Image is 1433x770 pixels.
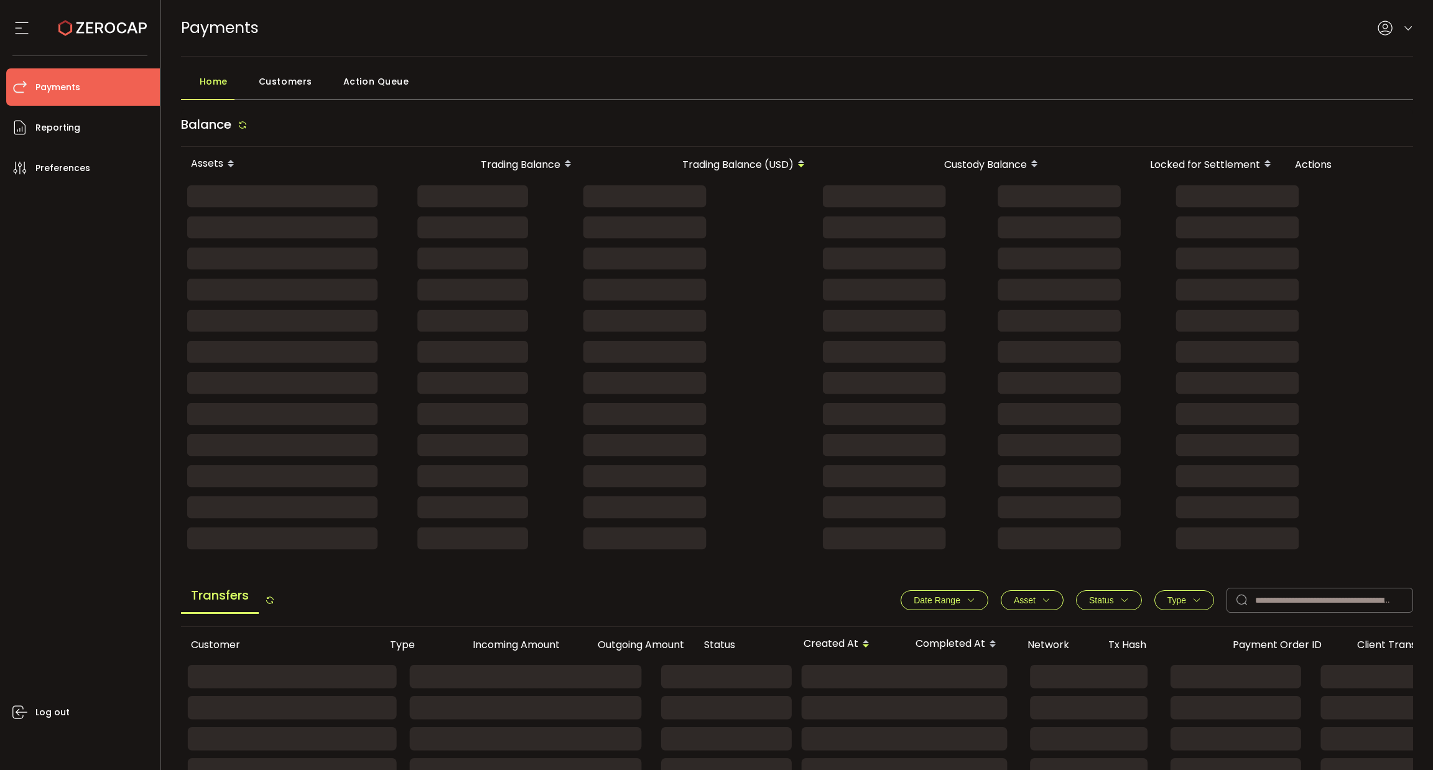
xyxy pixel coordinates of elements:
div: Trading Balance [374,154,585,175]
div: Assets [181,154,374,175]
span: Preferences [35,159,90,177]
div: Trading Balance (USD) [585,154,819,175]
div: Tx Hash [1098,638,1223,652]
div: Customer [181,638,380,652]
span: Reporting [35,119,80,137]
button: Status [1076,590,1142,610]
div: Completed At [906,634,1018,655]
span: Home [200,69,228,94]
div: Created At [794,634,906,655]
div: Actions [1285,157,1409,172]
span: Payments [181,17,259,39]
span: Type [1167,595,1186,605]
span: Date Range [914,595,960,605]
button: Asset [1001,590,1064,610]
span: Payments [35,78,80,96]
div: Outgoing Amount [570,638,694,652]
span: Action Queue [343,69,409,94]
div: Custody Balance [819,154,1052,175]
span: Asset [1014,595,1036,605]
div: Network [1018,638,1098,652]
span: Balance [181,116,231,133]
span: Transfers [181,578,259,614]
span: Log out [35,703,70,721]
div: Type [380,638,445,652]
button: Date Range [901,590,988,610]
div: Locked for Settlement [1052,154,1285,175]
div: Incoming Amount [445,638,570,652]
div: Payment Order ID [1223,638,1347,652]
span: Status [1089,595,1114,605]
div: Status [694,638,794,652]
button: Type [1154,590,1214,610]
span: Customers [259,69,312,94]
